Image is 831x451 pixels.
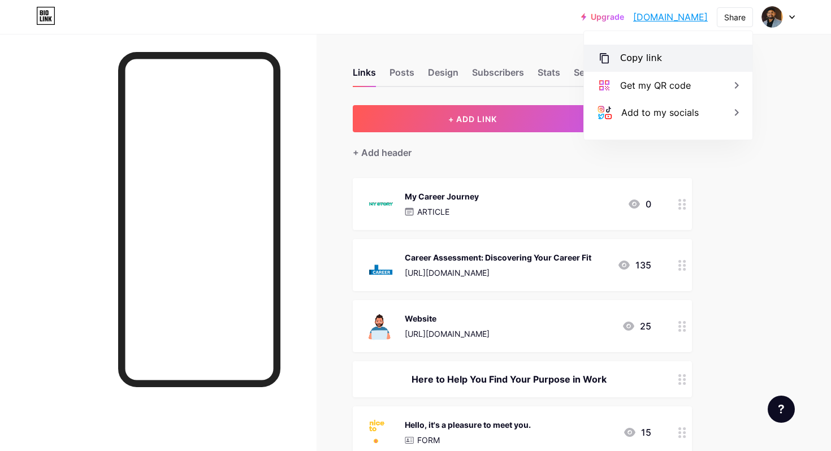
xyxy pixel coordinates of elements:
div: Website [405,313,490,324]
a: Upgrade [581,12,624,21]
span: + ADD LINK [448,114,497,124]
div: Share [724,11,746,23]
div: Settings [574,66,610,86]
div: Links [353,66,376,86]
div: + Add header [353,146,412,159]
div: Hello, it's a pleasure to meet you. [405,419,531,431]
div: Here to Help You Find Your Purpose in Work [366,372,651,386]
a: [DOMAIN_NAME] [633,10,708,24]
div: Posts [389,66,414,86]
img: Career Assessment: Discovering Your Career Fit [366,250,396,280]
div: Add to my socials [621,106,699,119]
button: + ADD LINK [353,105,593,132]
div: 135 [617,258,651,272]
div: Copy link [620,51,662,65]
p: FORM [417,434,440,446]
div: 15 [623,426,651,439]
div: Get my QR code [620,79,691,92]
div: 0 [627,197,651,211]
div: [URL][DOMAIN_NAME] [405,328,490,340]
div: [URL][DOMAIN_NAME] [405,267,591,279]
div: Career Assessment: Discovering Your Career Fit [405,251,591,263]
p: ARTICLE [417,206,449,218]
img: Venkatesh Pentakota [761,6,783,28]
img: Website [366,311,396,341]
div: Subscribers [472,66,524,86]
img: My Career Journey [366,189,396,219]
div: Design [428,66,458,86]
div: My Career Journey [405,190,479,202]
div: Stats [538,66,560,86]
div: 25 [622,319,651,333]
img: Hello, it's a pleasure to meet you. [366,418,396,447]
